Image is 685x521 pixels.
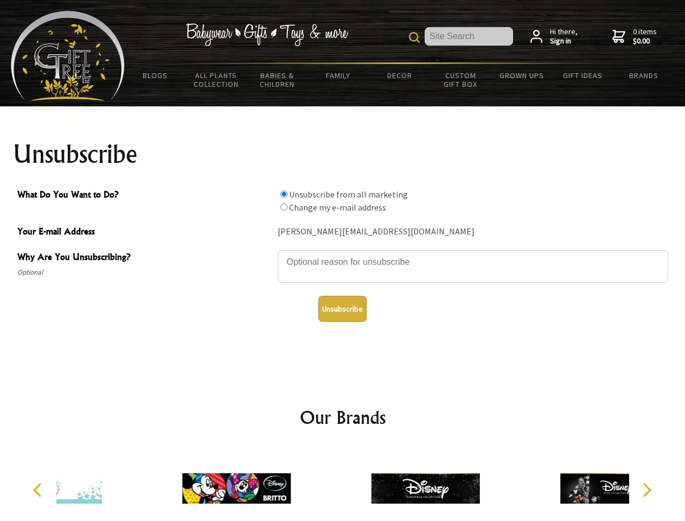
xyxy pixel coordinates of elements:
[633,36,657,46] strong: $0.00
[633,27,657,46] span: 0 items
[125,64,186,87] a: BLOGS
[613,64,675,87] a: Brands
[278,224,668,240] div: [PERSON_NAME][EMAIL_ADDRESS][DOMAIN_NAME]
[308,64,369,87] a: Family
[318,296,367,322] button: Unsubscribe
[289,202,386,213] label: Change my e-mail address
[278,250,668,283] textarea: Why Are You Unsubscribing?
[17,225,272,240] span: Your E-mail Address
[247,64,308,96] a: Babies & Children
[530,27,578,46] a: Hi there,Sign in
[552,64,613,87] a: Gift Ideas
[17,266,272,279] span: Optional
[491,64,552,87] a: Grown Ups
[185,23,348,46] img: Babywear - Gifts - Toys & more
[186,64,247,96] a: All Plants Collection
[280,190,287,198] input: What Do You Want to Do?
[550,36,578,46] strong: Sign in
[425,27,513,46] input: Site Search
[280,204,287,211] input: What Do You Want to Do?
[369,64,430,87] a: Decor
[27,478,51,502] button: Previous
[430,64,491,96] a: Custom Gift Box
[289,189,408,200] label: Unsubscribe from all marketing
[635,478,658,502] button: Next
[550,27,578,46] span: Hi there,
[612,27,657,46] a: 0 items$0.00
[409,32,420,43] img: product search
[13,141,673,167] h1: Unsubscribe
[17,250,272,266] span: Why Are You Unsubscribing?
[22,404,664,430] h2: Our Brands
[11,11,125,101] img: Babyware - Gifts - Toys and more...
[17,188,272,204] span: What Do You Want to Do?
